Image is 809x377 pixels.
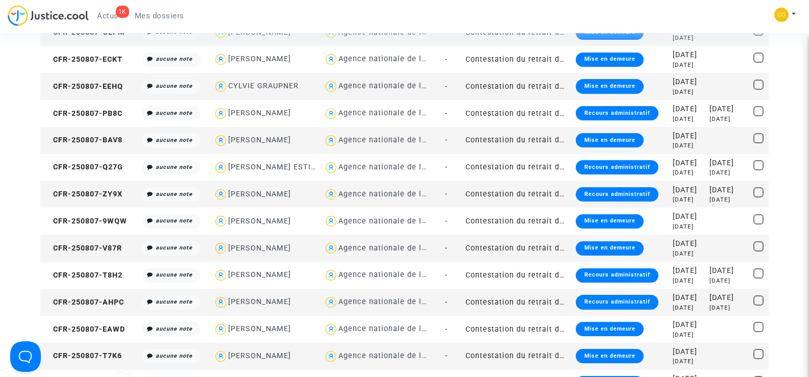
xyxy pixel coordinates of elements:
div: [PERSON_NAME] [228,270,291,279]
div: Agence nationale de l'habitat [338,324,451,333]
span: - [445,271,448,280]
div: [PERSON_NAME] [228,109,291,117]
div: [DATE] [673,238,702,249]
div: [PERSON_NAME] ESTIMA [228,163,323,171]
div: Mise en demeure [576,79,643,93]
img: icon-user.svg [213,322,228,337]
div: [DATE] [673,277,702,285]
div: Recours administratif [576,295,658,309]
span: CFR-250807-ZY9X [44,190,122,198]
div: [PERSON_NAME] [228,28,291,37]
img: icon-user.svg [213,106,228,121]
td: Contestation du retrait de [PERSON_NAME] par l'ANAH (mandataire) [462,289,572,316]
span: - [445,109,448,118]
img: icon-user.svg [324,52,338,67]
div: Recours administratif [576,187,658,202]
div: [DATE] [709,158,746,169]
td: Contestation du retrait de [PERSON_NAME] par l'ANAH (mandataire) [462,235,572,262]
div: Mise en demeure [576,241,643,256]
span: - [445,351,448,360]
img: icon-user.svg [324,187,338,202]
div: Agence nationale de l'habitat [338,82,451,90]
div: [DATE] [673,331,702,339]
i: aucune note [156,217,192,224]
div: Agence nationale de l'habitat [338,270,451,279]
div: [DATE] [673,141,702,150]
div: [DATE] [673,168,702,177]
img: icon-user.svg [213,52,228,67]
div: [DATE] [673,88,702,96]
img: icon-user.svg [213,214,228,229]
img: icon-user.svg [213,295,228,310]
td: Contestation du retrait de [PERSON_NAME] par l'ANAH (mandataire) [462,73,572,100]
img: icon-user.svg [324,160,338,175]
i: aucune note [156,298,192,305]
i: aucune note [156,110,192,116]
div: Agence nationale de l'habitat [338,55,451,63]
span: - [445,136,448,144]
div: [DATE] [709,168,746,177]
img: icon-user.svg [213,187,228,202]
img: icon-user.svg [213,160,228,175]
div: [DATE] [673,158,702,169]
div: Mise en demeure [576,53,643,67]
div: Agence nationale de l'habitat [338,109,451,117]
span: - [445,325,448,334]
span: - [445,244,448,253]
span: CFR-250807-GEPM [44,28,125,37]
div: [DATE] [673,115,702,123]
div: Mise en demeure [576,322,643,336]
span: - [445,298,448,307]
div: Agence nationale de l'habitat [338,136,451,144]
span: - [445,190,448,198]
span: CFR-250807-9WQW [44,217,127,225]
span: CFR-250807-EAWD [44,325,125,334]
div: Mise en demeure [576,214,643,229]
div: [DATE] [673,304,702,312]
div: [DATE] [709,104,746,115]
img: icon-user.svg [213,241,228,256]
div: [DATE] [673,77,702,88]
div: [DATE] [673,249,702,258]
span: CFR-250807-Q27G [44,163,123,171]
span: Mes dossiers [135,11,184,20]
td: Contestation du retrait de [PERSON_NAME] par l'ANAH (mandataire) [462,100,572,127]
i: aucune note [156,83,192,89]
div: [DATE] [673,292,702,304]
div: [DATE] [673,211,702,222]
div: Agence nationale de l'habitat [338,297,451,306]
div: [DATE] [709,292,746,304]
div: [PERSON_NAME] [228,55,291,63]
div: [DATE] [673,222,702,231]
img: icon-user.svg [213,349,228,364]
img: icon-user.svg [324,241,338,256]
div: [PERSON_NAME] [228,297,291,306]
span: - [445,82,448,91]
div: [DATE] [673,61,702,69]
span: - [445,163,448,171]
img: icon-user.svg [324,349,338,364]
td: Contestation du retrait de [PERSON_NAME] par l'ANAH (mandataire) [462,181,572,208]
div: [DATE] [709,304,746,312]
iframe: Help Scout Beacon - Open [10,341,41,372]
div: [PERSON_NAME] [228,190,291,198]
td: Contestation du retrait de [PERSON_NAME] par l'ANAH (mandataire) [462,343,572,370]
div: Agence nationale de l'habitat [338,351,451,360]
div: [PERSON_NAME] [228,351,291,360]
div: [DATE] [709,195,746,204]
div: Mise en demeure [576,349,643,363]
div: [DATE] [709,115,746,123]
i: aucune note [156,56,192,62]
div: [DATE] [673,185,702,196]
div: [DATE] [673,319,702,331]
img: 84a266a8493598cb3cce1313e02c3431 [774,8,789,22]
span: CFR-250807-ECKT [44,55,122,64]
i: aucune note [156,137,192,143]
img: icon-user.svg [324,106,338,121]
div: [DATE] [673,195,702,204]
img: icon-user.svg [213,79,228,94]
div: Mise en demeure [576,133,643,147]
div: [DATE] [673,265,702,277]
img: icon-user.svg [324,214,338,229]
div: Recours administratif [576,268,658,283]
